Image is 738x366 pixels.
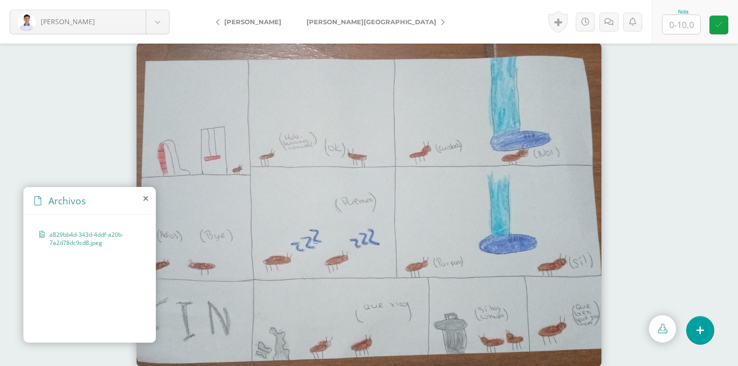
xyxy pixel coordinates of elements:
span: [PERSON_NAME] [41,17,95,26]
a: [PERSON_NAME][GEOGRAPHIC_DATA] [294,10,452,33]
i: close [143,195,148,202]
span: [PERSON_NAME] [224,18,281,26]
span: a829bb4d-343d-4ddf-a20b-7a2d78dc9cd8.jpeg [49,230,135,247]
a: [PERSON_NAME] [208,10,294,33]
span: Archivos [48,194,86,207]
input: 0-10.0 [662,15,700,34]
a: [PERSON_NAME] [10,10,169,34]
span: [PERSON_NAME][GEOGRAPHIC_DATA] [307,18,436,26]
img: 1e59f267d37c000bd05ac03ed7d9e4a2.png [17,13,36,31]
div: Nota [662,9,705,15]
